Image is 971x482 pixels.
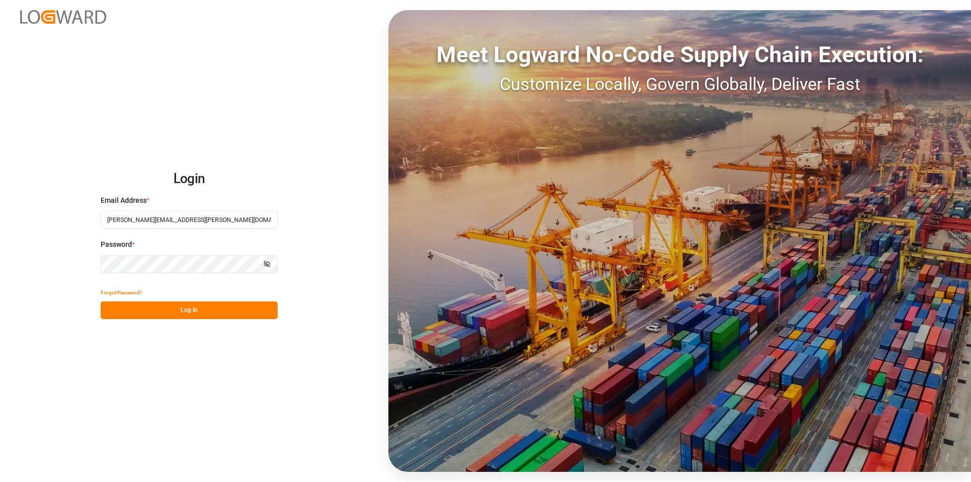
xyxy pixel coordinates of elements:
[101,211,278,229] input: Enter your email
[101,239,132,250] span: Password
[20,10,106,24] img: Logward_new_orange.png
[388,71,971,97] div: Customize Locally, Govern Globally, Deliver Fast
[101,284,142,301] button: Forgot Password?
[101,195,147,206] span: Email Address
[388,38,971,71] div: Meet Logward No-Code Supply Chain Execution:
[101,301,278,319] button: Log In
[101,163,278,195] h2: Login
